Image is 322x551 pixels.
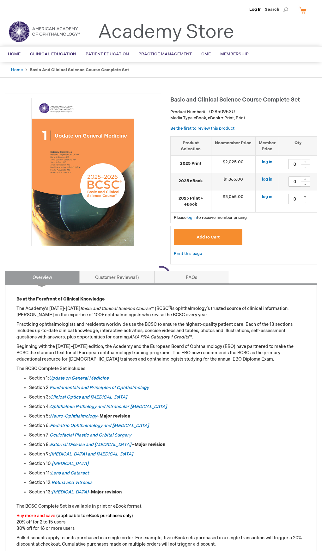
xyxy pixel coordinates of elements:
[279,136,317,155] th: Qty
[29,442,306,448] li: Section 8: –
[52,461,88,466] a: [MEDICAL_DATA]
[170,126,234,131] a: Be the first to review this product
[154,271,229,283] a: FAQs
[209,109,235,115] div: 02850953U
[16,535,306,548] p: Bulk discounts apply to units purchased in a single order. For example, five eBook sets purchased...
[16,306,306,318] p: The Academy’s [DATE]-[DATE] ™ (BCSC is ophthalmology’s trusted source of clinical information. [P...
[29,489,306,495] li: Section 13: –
[11,67,23,72] a: Home
[50,413,97,419] a: Neuro-Ophthalmology
[29,413,306,419] li: Section 5: –
[301,176,310,182] div: +
[16,366,306,372] p: The BCSC Complete Set includes:
[168,306,171,309] sup: ®)
[186,215,197,220] a: log in
[80,306,151,311] em: Basic and Clinical Science Course
[301,182,310,187] div: -
[79,271,154,283] a: Customer Reviews1
[50,394,127,400] a: Clinical Optics and [MEDICAL_DATA]
[16,503,306,510] p: The BCSC Complete Set is available in print or eBook format.
[50,423,149,428] a: Pediatric Ophthalmology and [MEDICAL_DATA]
[220,52,249,57] span: Membership
[170,109,207,115] strong: Product Number
[289,159,301,169] input: Qty
[50,451,133,457] a: [MEDICAL_DATA] and [MEDICAL_DATA]
[174,161,208,167] strong: 2025 Print
[29,461,306,467] li: Section 10:
[51,470,89,476] a: Lens and Cataract
[134,275,139,280] span: 1
[8,97,158,247] img: Basic and Clinical Science Course Complete Set
[174,215,247,220] span: Please to receive member pricing
[29,375,306,381] li: Section 1:
[98,21,234,44] a: Academy Store
[170,115,194,121] strong: Media Type:
[29,394,306,400] li: Section 3:
[211,156,255,173] td: $2,025.00
[289,194,301,204] input: Qty
[50,442,131,447] a: External Disease and [MEDICAL_DATA]
[16,513,55,518] font: Buy more and save
[301,194,310,199] div: +
[174,195,208,207] strong: 2025 Print + eBook
[265,3,289,16] span: Search
[50,432,131,438] a: Oculofacial Plastic and Orbital Surgery
[174,178,208,184] strong: 2025 eBook
[174,250,202,258] a: Print this page
[56,513,133,518] font: (applicable to eBook purchases only)
[170,115,317,121] p: eBook, eBook + Print, Print
[170,96,300,103] span: Basic and Clinical Science Course Complete Set
[29,423,306,429] li: Section 6:
[211,173,255,190] td: $1,865.00
[301,164,310,169] div: -
[49,375,109,381] a: Update on General Medicine
[52,480,92,485] a: Retina and Vitreous
[29,451,306,457] li: Section 9:
[129,334,189,340] em: AMA PRA Category 1 Credits
[262,177,272,182] a: log in
[255,136,279,155] th: Member Price
[29,480,306,486] li: Section 12:
[29,385,306,391] li: Section 2:
[262,159,272,164] a: log in
[8,52,21,57] span: Home
[100,413,130,419] strong: Major revision
[171,136,211,155] th: Product Selection
[211,190,255,213] td: $3,065.00
[197,235,220,240] span: Add to Cart
[135,442,165,447] strong: Major revision
[262,194,272,199] a: log in
[50,385,149,390] a: Fundamentals and Principles of Ophthalmology
[249,7,262,12] a: Log In
[5,271,80,283] a: Overview
[16,296,105,302] strong: Be at the Forefront of Clinical Knowledge
[16,321,306,340] p: Practicing ophthalmologists and residents worldwide use the BCSC to ensure the highest-quality pa...
[201,52,211,57] span: CME
[29,470,306,476] li: Section 11:
[289,176,301,187] input: Qty
[29,404,306,410] li: Section 4:
[211,136,255,155] th: Nonmember Price
[301,199,310,204] div: -
[30,67,129,72] strong: Basic and Clinical Science Course Complete Set
[50,404,167,409] a: Ophthalmic Pathology and Intraocular [MEDICAL_DATA]
[301,159,310,164] div: +
[52,489,88,495] a: [MEDICAL_DATA]
[29,432,306,438] li: Section 7:
[91,489,122,495] strong: Major revision
[16,513,306,532] p: 20% off for 2 to 15 users 30% off for 16 or more users
[16,344,306,362] p: Beginning with the [DATE]–[DATE] edition, the Academy and the European Board of Ophthalmology (EB...
[174,229,242,245] button: Add to Cart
